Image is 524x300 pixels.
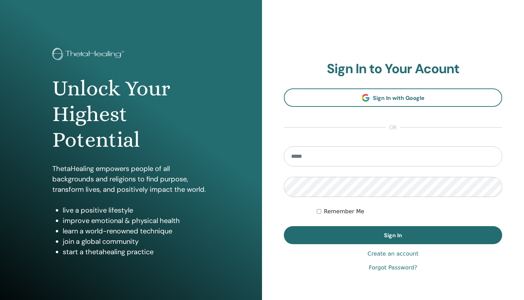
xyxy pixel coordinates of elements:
button: Sign In [284,226,502,244]
span: or [386,123,400,132]
a: Create an account [367,250,418,258]
span: Sign In [384,232,402,239]
a: Forgot Password? [369,264,417,272]
span: Sign In with Google [373,94,425,102]
h2: Sign In to Your Acount [284,61,502,77]
h1: Unlock Your Highest Potential [52,76,210,153]
div: Keep me authenticated indefinitely or until I manually logout [317,207,503,216]
li: live a positive lifestyle [63,205,210,215]
label: Remember Me [324,207,365,216]
li: learn a world-renowned technique [63,226,210,236]
p: ThetaHealing empowers people of all backgrounds and religions to find purpose, transform lives, a... [52,163,210,195]
li: join a global community [63,236,210,247]
a: Sign In with Google [284,88,502,107]
li: start a thetahealing practice [63,247,210,257]
li: improve emotional & physical health [63,215,210,226]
